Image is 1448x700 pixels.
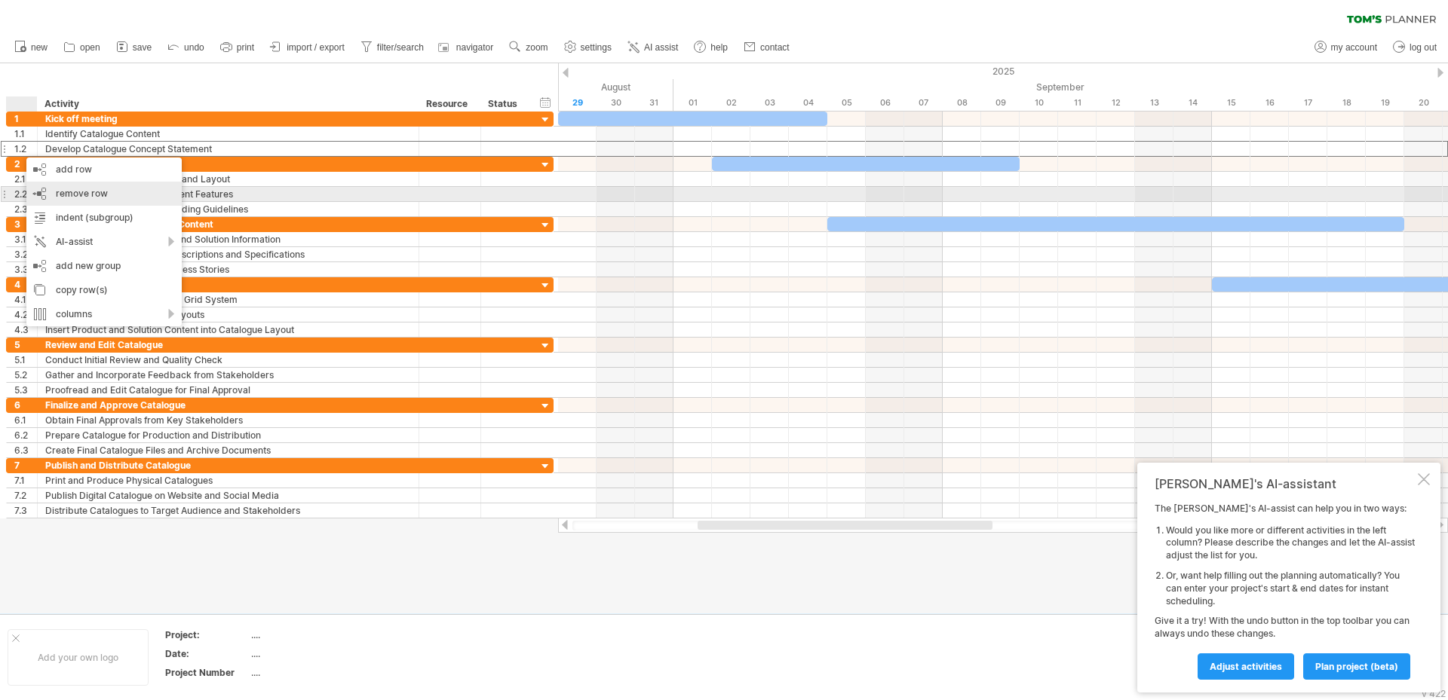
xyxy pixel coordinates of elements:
[377,42,424,53] span: filter/search
[14,368,37,382] div: 5.2
[1331,42,1377,53] span: my account
[712,95,750,111] div: Tuesday, 2 September 2025
[287,42,345,53] span: import / export
[14,112,37,126] div: 1
[981,95,1020,111] div: Tuesday, 9 September 2025
[14,353,37,367] div: 5.1
[1173,95,1212,111] div: Sunday, 14 September 2025
[1058,95,1097,111] div: Thursday, 11 September 2025
[45,488,411,503] div: Publish Digital Catalogue on Website and Social Media
[644,42,678,53] span: AI assist
[14,172,37,186] div: 2.1
[251,628,378,641] div: ....
[14,413,37,427] div: 6.1
[14,443,37,457] div: 6.3
[112,38,156,57] a: save
[673,95,712,111] div: Monday, 1 September 2025
[943,95,981,111] div: Monday, 8 September 2025
[45,398,411,412] div: Finalize and Approve Catalogue
[45,247,411,261] div: Create Product and Solution Descriptions and Specifications
[1404,95,1443,111] div: Saturday, 20 September 2025
[710,42,728,53] span: help
[31,42,48,53] span: new
[1327,95,1366,111] div: Thursday, 18 September 2025
[45,232,411,246] div: Research and Gather Product and Solution Information
[165,628,248,641] div: Project:
[14,307,37,322] div: 4.2
[45,473,411,488] div: Print and Produce Physical Catalogues
[26,302,182,326] div: columns
[357,38,428,57] a: filter/search
[14,127,37,141] div: 1.1
[1210,661,1282,672] span: Adjust activities
[45,187,411,201] div: Plan Product and Solution Content Features
[8,629,149,686] div: Add your own logo
[14,142,37,156] div: 1.2
[56,188,108,199] span: remove row
[45,217,411,231] div: Develop Product and Solution Content
[690,38,732,57] a: help
[526,42,548,53] span: zoom
[1166,524,1415,562] li: Would you like more or different activities in the left column? Please describe the changes and l...
[14,247,37,261] div: 3.2
[436,38,498,57] a: navigator
[14,488,37,503] div: 7.2
[1250,95,1289,111] div: Tuesday, 16 September 2025
[216,38,259,57] a: print
[560,38,616,57] a: settings
[14,383,37,397] div: 5.3
[426,96,472,112] div: Resource
[80,42,100,53] span: open
[14,202,37,216] div: 2.3
[456,42,493,53] span: navigator
[14,217,37,231] div: 3
[45,413,411,427] div: Obtain Final Approvals from Key Stakeholders
[165,666,248,679] div: Project Number
[635,95,673,111] div: Sunday, 31 August 2025
[45,112,411,126] div: Kick off meeting
[133,42,152,53] span: save
[251,666,378,679] div: ....
[26,230,182,254] div: AI-assist
[45,338,411,352] div: Review and Edit Catalogue
[45,383,411,397] div: Proofread and Edit Catalogue for Final Approval
[1289,95,1327,111] div: Wednesday, 17 September 2025
[45,353,411,367] div: Conduct Initial Review and Quality Check
[45,202,411,216] div: Develop Visual Design and Branding Guidelines
[14,232,37,246] div: 3.1
[1303,653,1410,680] a: plan project (beta)
[1315,661,1398,672] span: plan project (beta)
[1155,476,1415,491] div: [PERSON_NAME]'s AI-assistant
[45,428,411,442] div: Prepare Catalogue for Production and Distribution
[26,254,182,278] div: add new group
[581,42,612,53] span: settings
[1166,570,1415,607] li: Or, want help filling out the planning automatically? You can enter your project's start & end da...
[26,278,182,302] div: copy row(s)
[1422,688,1446,699] div: v 422
[165,647,248,660] div: Date:
[1389,38,1441,57] a: log out
[14,322,37,337] div: 4.3
[1410,42,1437,53] span: log out
[45,322,411,337] div: Insert Product and Solution Content into Catalogue Layout
[14,157,37,171] div: 2
[597,95,635,111] div: Saturday, 30 August 2025
[558,95,597,111] div: Friday, 29 August 2025
[1020,95,1058,111] div: Wednesday, 10 September 2025
[26,157,182,182] div: add row
[60,38,105,57] a: open
[904,95,943,111] div: Sunday, 7 September 2025
[1155,503,1415,679] div: The [PERSON_NAME]'s AI-assist can help you in two ways: Give it a try! With the undo button in th...
[14,398,37,412] div: 6
[45,127,411,141] div: Identify Catalogue Content
[14,458,37,472] div: 7
[44,96,410,112] div: Activity
[184,42,204,53] span: undo
[11,38,52,57] a: new
[45,503,411,518] div: Distribute Catalogues to Target Audience and Stakeholders
[1366,95,1404,111] div: Friday, 19 September 2025
[624,38,683,57] a: AI assist
[866,95,904,111] div: Saturday, 6 September 2025
[45,172,411,186] div: Determine Catalogue Structure and Layout
[827,95,866,111] div: Friday, 5 September 2025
